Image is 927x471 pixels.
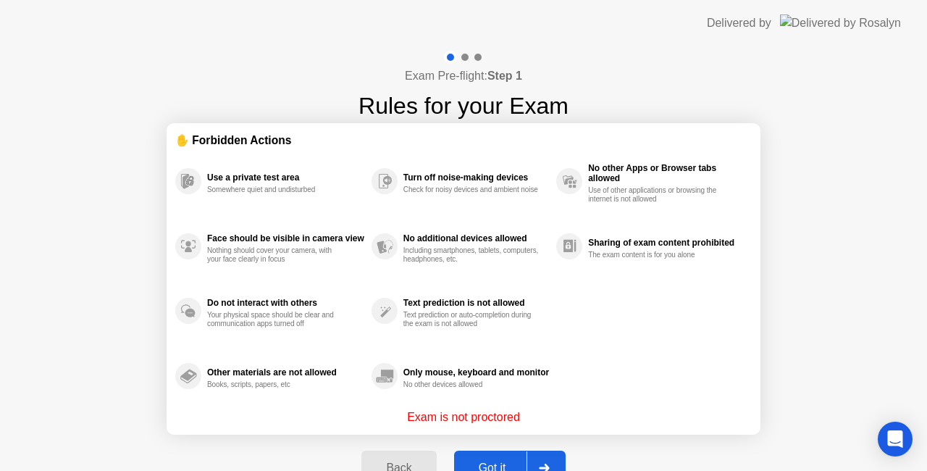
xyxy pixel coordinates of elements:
[358,88,569,123] h1: Rules for your Exam
[780,14,901,31] img: Delivered by Rosalyn
[403,233,549,243] div: No additional devices allowed
[403,367,549,378] div: Only mouse, keyboard and monitor
[407,409,520,426] p: Exam is not proctored
[403,298,549,308] div: Text prediction is not allowed
[207,311,344,328] div: Your physical space should be clear and communication apps turned off
[588,251,725,259] div: The exam content is for you alone
[207,298,364,308] div: Do not interact with others
[878,422,913,457] div: Open Intercom Messenger
[403,380,540,389] div: No other devices allowed
[588,186,725,204] div: Use of other applications or browsing the internet is not allowed
[207,246,344,264] div: Nothing should cover your camera, with your face clearly in focus
[207,233,364,243] div: Face should be visible in camera view
[207,380,344,389] div: Books, scripts, papers, etc
[588,238,744,248] div: Sharing of exam content prohibited
[403,246,540,264] div: Including smartphones, tablets, computers, headphones, etc.
[403,311,540,328] div: Text prediction or auto-completion during the exam is not allowed
[403,186,540,194] div: Check for noisy devices and ambient noise
[487,70,522,82] b: Step 1
[403,172,549,183] div: Turn off noise-making devices
[207,172,364,183] div: Use a private test area
[405,67,522,85] h4: Exam Pre-flight:
[207,186,344,194] div: Somewhere quiet and undisturbed
[588,163,744,183] div: No other Apps or Browser tabs allowed
[207,367,364,378] div: Other materials are not allowed
[707,14,771,32] div: Delivered by
[175,132,752,149] div: ✋ Forbidden Actions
